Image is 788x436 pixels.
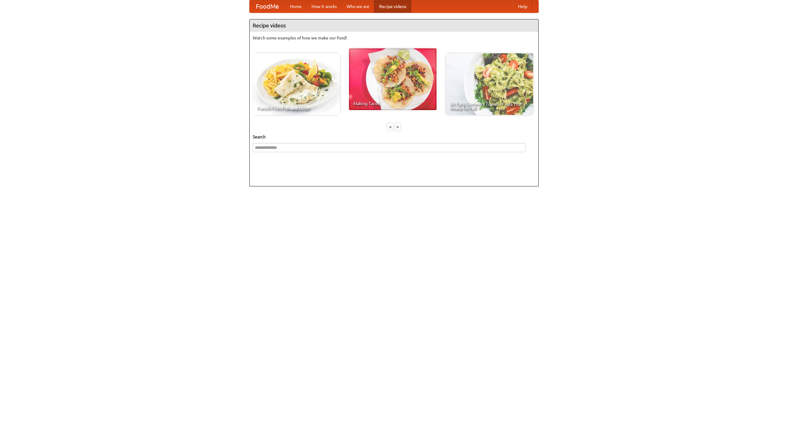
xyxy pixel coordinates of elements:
[450,102,529,111] span: An Easy, Summery Tomato Pasta That's Ready for Fall
[342,0,374,13] a: Who we are
[388,123,393,131] div: «
[374,0,411,13] a: Recipe videos
[285,0,307,13] a: Home
[257,106,336,111] span: French Fries Fish and Chips
[446,53,533,115] a: An Easy, Summery Tomato Pasta That's Ready for Fall
[513,0,532,13] a: Help
[395,123,400,131] div: »
[250,0,285,13] a: FoodMe
[349,48,436,110] a: Making Tacos
[253,53,340,115] a: French Fries Fish and Chips
[307,0,342,13] a: How it works
[250,19,538,32] h4: Recipe videos
[253,35,535,41] p: Watch some examples of how we make our food!
[353,101,432,106] span: Making Tacos
[253,134,535,140] h5: Search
